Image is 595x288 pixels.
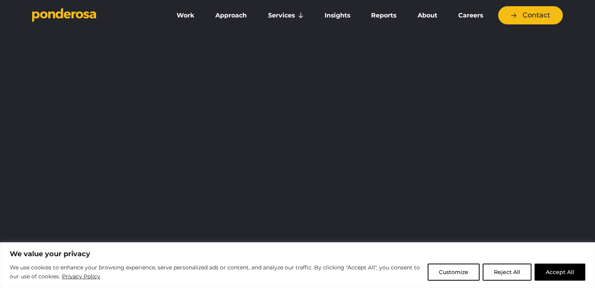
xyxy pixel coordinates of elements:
[483,264,531,281] button: Reject All
[62,272,101,281] a: Privacy Policy
[259,7,313,24] a: Services
[362,7,405,24] a: Reports
[535,264,585,281] button: Accept All
[449,7,492,24] a: Careers
[32,8,156,23] a: Go to homepage
[10,249,585,259] p: We value your privacy
[168,7,203,24] a: Work
[408,7,446,24] a: About
[498,6,563,24] a: Contact
[206,7,256,24] a: Approach
[10,263,422,281] p: We use cookies to enhance your browsing experience, serve personalized ads or content, and analyz...
[428,264,480,281] button: Customize
[316,7,359,24] a: Insights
